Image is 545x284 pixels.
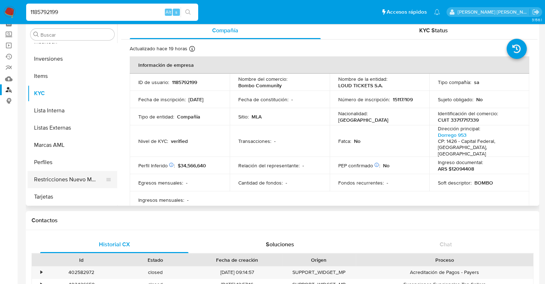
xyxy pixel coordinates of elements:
span: Alt [166,9,171,15]
div: Proceso [361,256,528,264]
p: No [476,96,483,103]
div: SUPPORT_WIDGET_MP [282,266,356,278]
p: Cantidad de fondos : [238,180,283,186]
span: s [175,9,177,15]
p: Tipo de entidad : [138,113,174,120]
p: ext_noevirar@mercadolibre.com [458,9,530,15]
p: Fondos recurrentes : [338,180,384,186]
p: 15117/109 [393,96,413,103]
p: - [274,138,276,144]
a: Dorrego 953 [438,131,467,139]
span: Compañía [212,26,238,34]
button: KYC [28,85,117,102]
p: Actualizado hace 19 horas [130,45,187,52]
button: search-icon [181,7,195,17]
span: Accesos rápidos [387,8,427,16]
span: Soluciones [266,240,294,248]
p: sa [474,79,479,85]
p: - [286,180,287,186]
div: Origen [287,256,351,264]
p: PEP confirmado : [338,162,380,169]
p: Dirección principal : [438,125,480,132]
p: Sujeto obligado : [438,96,473,103]
p: verified [171,138,188,144]
p: ID de usuario : [138,79,169,85]
p: - [186,180,187,186]
p: No [383,162,389,169]
p: Fatca : [338,138,351,144]
p: Fecha de constitución : [238,96,288,103]
span: $34,566,640 [178,162,206,169]
div: [DATE] 09:14:57 [192,266,282,278]
p: Relación del representante : [238,162,300,169]
p: CUIT 33717717339 [438,117,479,123]
p: Nacionalidad : [338,110,368,117]
button: Listas Externas [28,119,117,136]
p: Tipo compañía : [438,79,471,85]
span: KYC Status [419,26,448,34]
div: 402582972 [44,266,118,278]
th: Información de empresa [130,56,529,74]
button: Items [28,67,117,85]
p: - [187,197,188,203]
p: ARS $12094408 [438,166,474,172]
a: Notificaciones [434,9,440,15]
p: Ingresos mensuales : [138,197,184,203]
h4: CP: 1426 - Capital Federal, [GEOGRAPHIC_DATA], [GEOGRAPHIC_DATA] [438,138,518,157]
button: Perfiles [28,154,117,171]
input: Buscar [40,32,111,38]
button: Marcas AML [28,136,117,154]
p: [DATE] [188,96,204,103]
button: Buscar [33,32,39,37]
div: Estado [123,256,187,264]
p: 1185792199 [172,79,197,85]
span: Historial CX [99,240,130,248]
span: 3.156.1 [531,17,541,23]
button: Tarjetas [28,188,117,205]
p: - [291,96,293,103]
p: Fecha de inscripción : [138,96,186,103]
h1: Contactos [32,217,534,224]
p: - [302,162,304,169]
input: Buscar usuario o caso... [26,8,198,17]
p: No [354,138,360,144]
div: Id [49,256,113,264]
div: • [40,269,42,276]
p: Nombre de la entidad : [338,76,387,82]
p: Ingreso documental : [438,159,483,166]
p: Nombre del comercio : [238,76,287,82]
button: Lista Interna [28,102,117,119]
p: Nivel de KYC : [138,138,168,144]
p: [GEOGRAPHIC_DATA] [338,117,388,123]
a: Salir [532,8,540,16]
p: Egresos mensuales : [138,180,183,186]
div: closed [118,266,192,278]
div: Acreditación de Pagos - Payers [356,266,533,278]
p: Compañia [177,113,200,120]
div: Fecha de creación [197,256,277,264]
p: Perfil Inferido : [138,162,175,169]
p: Bombo Community [238,82,282,89]
p: Soft descriptor : [438,180,472,186]
p: MLA [252,113,262,120]
p: BOMBO [474,180,493,186]
p: Número de inscripción : [338,96,390,103]
button: Inversiones [28,50,117,67]
p: Sitio : [238,113,249,120]
p: Identificación del comercio : [438,110,498,117]
span: Chat [440,240,452,248]
p: Transacciones : [238,138,271,144]
p: - [387,180,388,186]
button: Restricciones Nuevo Mundo [28,171,111,188]
p: LOUD TICKETS S.A. [338,82,383,89]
